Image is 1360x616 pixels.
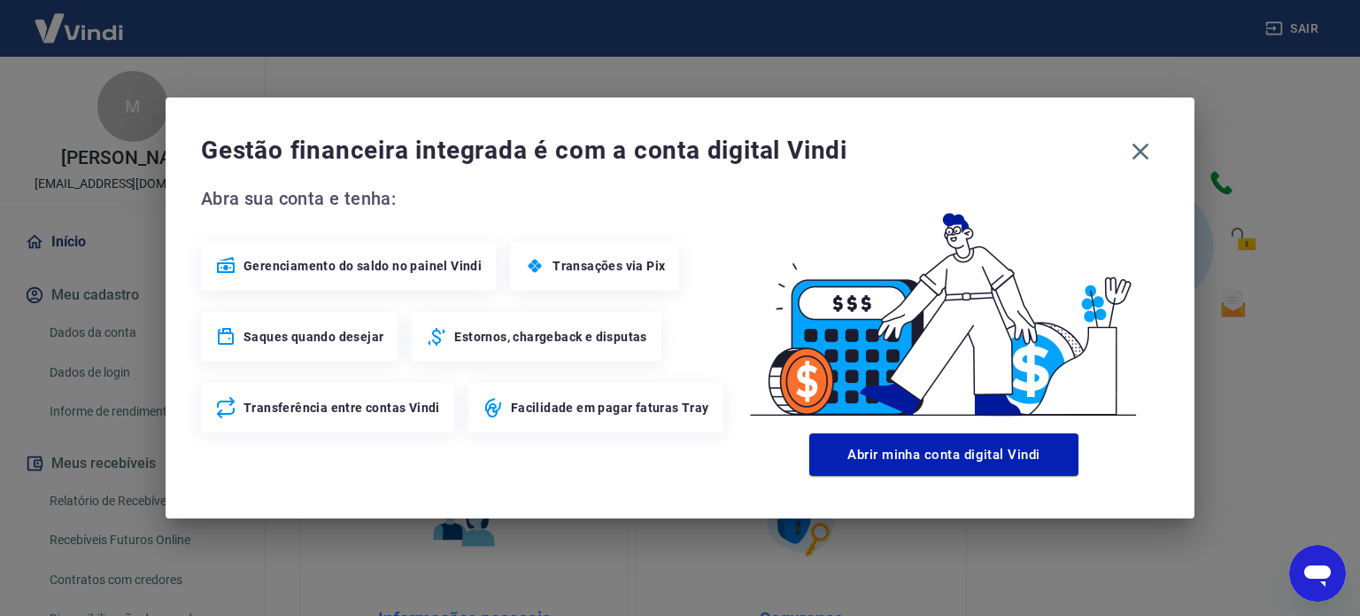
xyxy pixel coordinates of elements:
img: Good Billing [729,184,1159,426]
button: Abrir minha conta digital Vindi [809,433,1078,476]
span: Estornos, chargeback e disputas [454,328,646,346]
span: Saques quando desejar [243,328,383,346]
span: Transferência entre contas Vindi [243,399,440,417]
span: Gerenciamento do saldo no painel Vindi [243,257,482,275]
span: Transações via Pix [552,257,665,275]
span: Facilidade em pagar faturas Tray [511,399,709,417]
span: Gestão financeira integrada é com a conta digital Vindi [201,133,1122,168]
span: Abra sua conta e tenha: [201,184,729,213]
iframe: Botão para abrir a janela de mensagens, conversa em andamento [1289,545,1346,602]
